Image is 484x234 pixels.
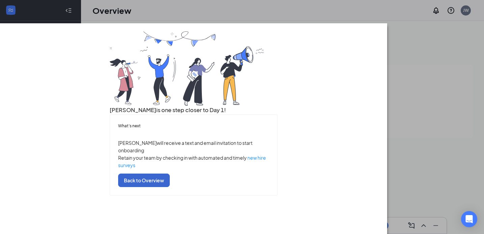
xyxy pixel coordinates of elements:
p: Retain your team by checking in with automated and timely [118,154,269,169]
h3: [PERSON_NAME] is one step closer to Day 1! [110,106,277,114]
p: [PERSON_NAME] will receive a text and email invitation to start onboarding [118,139,269,154]
div: Open Intercom Messenger [461,211,477,227]
button: Back to Overview [118,174,170,187]
h5: What’s next [118,123,269,129]
img: you are all set [110,31,265,106]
